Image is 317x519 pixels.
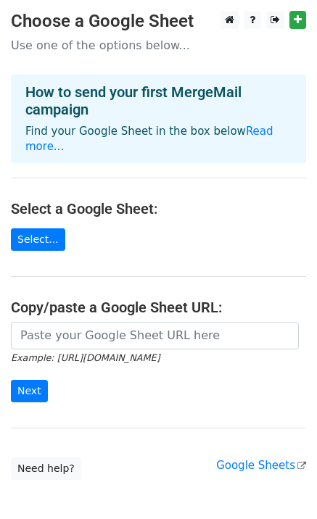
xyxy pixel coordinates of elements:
[25,83,292,118] h4: How to send your first MergeMail campaign
[216,459,306,472] a: Google Sheets
[11,38,306,53] p: Use one of the options below...
[11,299,306,316] h4: Copy/paste a Google Sheet URL:
[11,457,81,480] a: Need help?
[11,200,306,217] h4: Select a Google Sheet:
[11,228,65,251] a: Select...
[25,125,273,153] a: Read more...
[11,322,299,349] input: Paste your Google Sheet URL here
[11,380,48,402] input: Next
[25,124,292,154] p: Find your Google Sheet in the box below
[11,352,160,363] small: Example: [URL][DOMAIN_NAME]
[11,11,306,32] h3: Choose a Google Sheet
